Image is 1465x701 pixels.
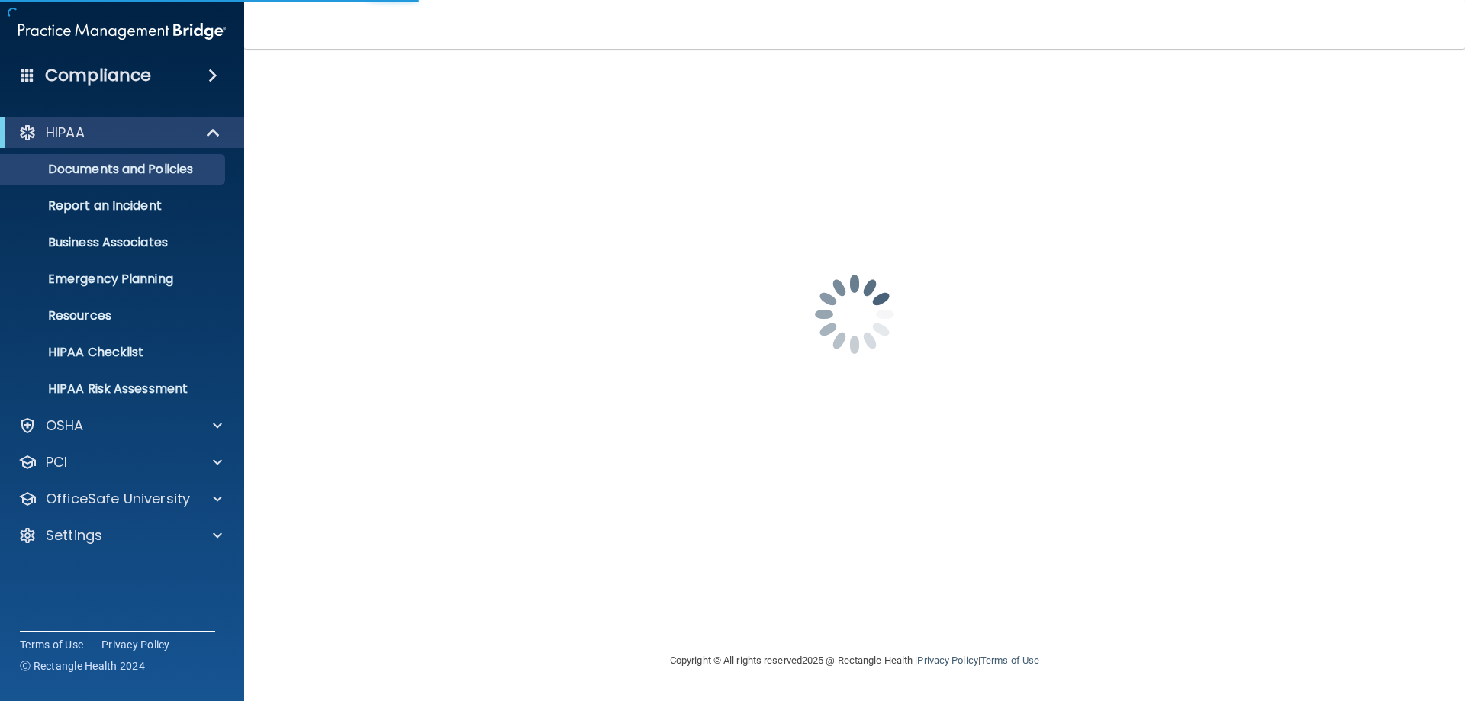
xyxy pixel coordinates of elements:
[18,416,222,435] a: OSHA
[10,162,218,177] p: Documents and Policies
[20,637,83,652] a: Terms of Use
[46,490,190,508] p: OfficeSafe University
[576,636,1133,685] div: Copyright © All rights reserved 2025 @ Rectangle Health | |
[18,490,222,508] a: OfficeSafe University
[980,654,1039,666] a: Terms of Use
[18,526,222,545] a: Settings
[10,345,218,360] p: HIPAA Checklist
[46,526,102,545] p: Settings
[101,637,170,652] a: Privacy Policy
[46,416,84,435] p: OSHA
[10,381,218,397] p: HIPAA Risk Assessment
[45,65,151,86] h4: Compliance
[917,654,977,666] a: Privacy Policy
[18,453,222,471] a: PCI
[10,308,218,323] p: Resources
[18,16,226,47] img: PMB logo
[10,198,218,214] p: Report an Incident
[10,272,218,287] p: Emergency Planning
[1201,593,1447,654] iframe: Drift Widget Chat Controller
[778,238,931,391] img: spinner.e123f6fc.gif
[18,124,221,142] a: HIPAA
[10,235,218,250] p: Business Associates
[20,658,145,674] span: Ⓒ Rectangle Health 2024
[46,453,67,471] p: PCI
[46,124,85,142] p: HIPAA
